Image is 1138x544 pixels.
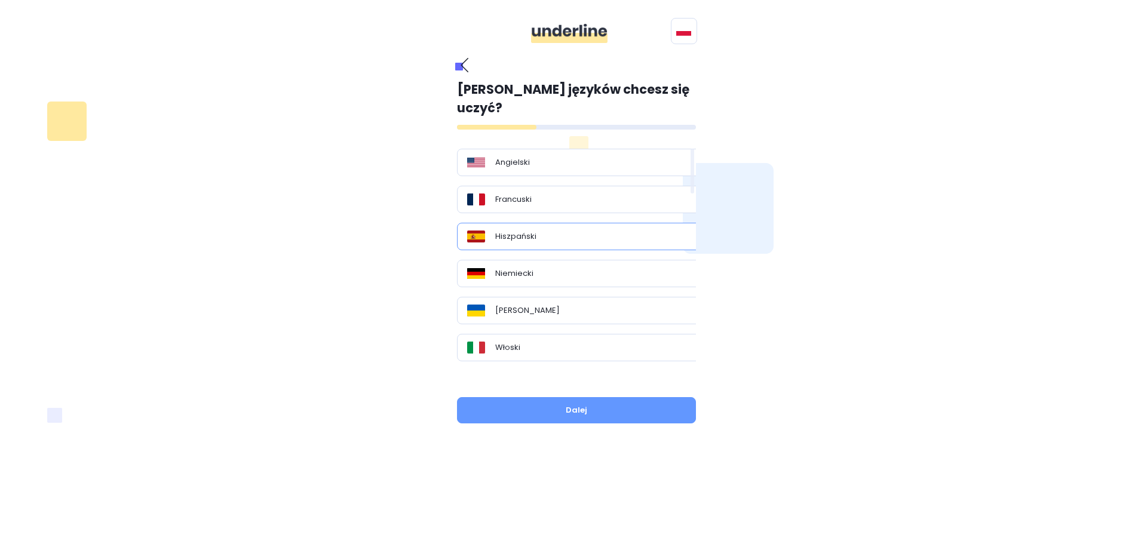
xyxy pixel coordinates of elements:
[495,230,536,242] p: Hiszpański
[676,26,691,36] img: svg+xml;base64,PHN2ZyB4bWxucz0iaHR0cDovL3d3dy53My5vcmcvMjAwMC9zdmciIGlkPSJGbGFnIG9mIFBvbGFuZCIgdm...
[495,268,533,279] p: Niemiecki
[457,80,696,118] p: [PERSON_NAME] języków chcesz się uczyć?
[457,376,705,390] p: Inne języki
[467,230,485,242] img: Flag_of_Spain.svg
[495,193,532,205] p: Francuski
[531,24,608,43] img: ddgMu+Zv+CXDCfumCWfsmuPlDdRfDDxAd9LAAAAAAElFTkSuQmCC
[467,193,485,205] img: Flag_of_France.svg
[467,305,485,316] img: Flag_of_Ukraine.svg
[495,305,560,316] p: [PERSON_NAME]
[457,397,696,423] button: Dalej
[495,342,520,354] p: Włoski
[467,268,485,279] img: Flag_of_Germany.svg
[467,342,485,354] img: Flag_of_Italy.svg
[467,156,485,168] img: Flag_of_the_United_States.svg
[495,156,530,168] p: Angielski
